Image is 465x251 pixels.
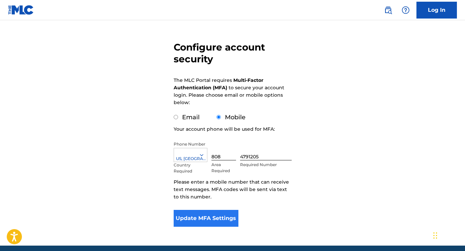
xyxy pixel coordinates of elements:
p: Required Number [240,162,291,168]
div: Help [399,3,412,17]
button: Update MFA Settings [174,210,239,227]
img: search [384,6,392,14]
p: Your account phone will be used for MFA: [174,125,275,133]
div: US, [GEOGRAPHIC_DATA] +1 [174,156,207,162]
label: Email [182,114,200,121]
a: Log In [416,2,457,19]
iframe: Chat Widget [431,219,465,251]
label: Mobile [225,114,245,121]
p: Area Required [211,162,236,174]
div: Drag [433,225,437,246]
p: The MLC Portal requires to secure your account login. Please choose email or mobile options below: [174,76,284,106]
p: Country Required [174,162,196,174]
p: Please enter a mobile number that can receive text messages. MFA codes will be sent via text to t... [174,178,292,200]
img: help [402,6,410,14]
img: MLC Logo [8,5,34,15]
a: Public Search [381,3,395,17]
h3: Configure account security [174,41,292,65]
strong: Multi-Factor Authentication (MFA) [174,77,263,91]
